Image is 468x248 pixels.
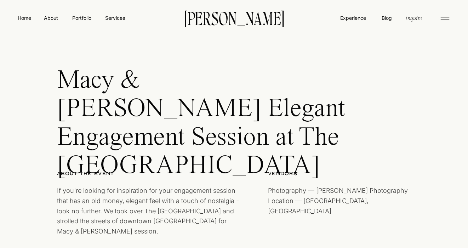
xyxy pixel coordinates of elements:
[57,186,244,230] p: If you're looking for inspiration for your engagement session that has an old money, elegant feel...
[268,170,392,178] a: Vendors
[268,186,415,230] p: Photography — [PERSON_NAME] Photography Location — [GEOGRAPHIC_DATA], [GEOGRAPHIC_DATA]
[69,14,94,22] a: Portfolio
[104,14,125,22] a: Services
[57,170,181,178] a: ABout the event
[173,10,295,25] a: [PERSON_NAME]
[339,14,367,22] a: Experience
[405,14,423,22] a: Inquire
[16,14,33,22] a: Home
[43,14,59,21] a: About
[57,67,349,148] h1: Macy & [PERSON_NAME] Elegant Engagement Session at The [GEOGRAPHIC_DATA]
[380,14,393,21] a: Blog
